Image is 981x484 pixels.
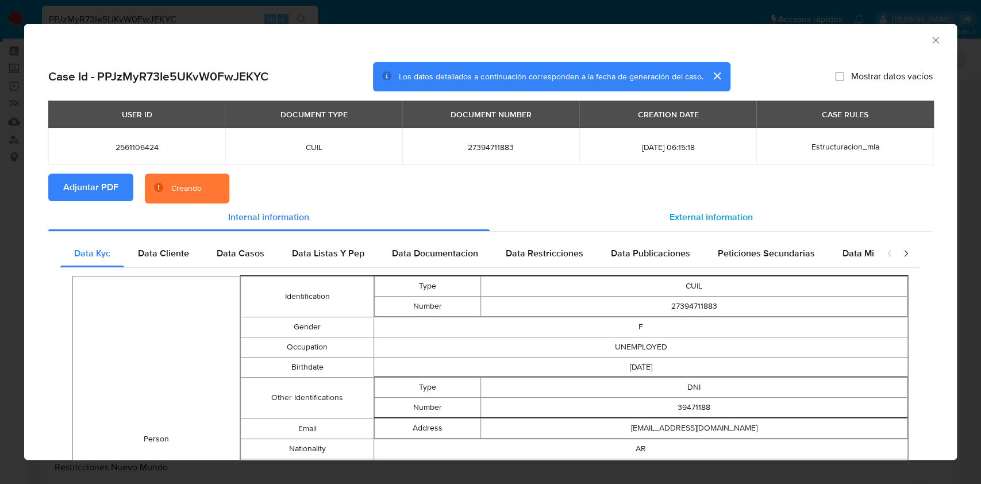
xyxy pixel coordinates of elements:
span: [DATE] 06:15:18 [593,142,743,152]
button: cerrar [703,62,730,90]
td: Address [375,418,481,439]
span: 27394711883 [416,142,565,152]
span: Data Kyc [74,247,110,260]
button: Cerrar ventana [930,34,940,45]
div: Detailed internal info [60,240,875,267]
td: Type [375,276,481,297]
td: Other Identifications [240,378,374,418]
input: Mostrar datos vacíos [835,72,844,81]
td: Email [240,418,374,439]
td: Nationality [240,439,374,459]
span: Data Restricciones [506,247,583,260]
span: Data Cliente [138,247,189,260]
td: [EMAIL_ADDRESS][DOMAIN_NAME] [481,418,907,439]
span: 2561106424 [62,142,211,152]
span: Data Minoridad [842,247,906,260]
span: CUIL [239,142,388,152]
td: false [374,459,908,479]
td: DNI [481,378,907,398]
div: closure-recommendation-modal [24,24,957,460]
td: [DATE] [374,358,908,378]
span: Data Documentacion [392,247,478,260]
span: Los datos detallados a continuación corresponden a la fecha de generación del caso. [399,71,703,82]
td: AR [374,439,908,459]
td: Gender [240,317,374,337]
td: Is Pep [240,459,374,479]
td: Number [375,398,481,418]
span: Adjuntar PDF [63,175,118,200]
td: 27394711883 [481,297,907,317]
td: F [374,317,908,337]
td: Birthdate [240,358,374,378]
div: Creando [171,183,202,194]
td: Type [375,378,481,398]
span: Data Casos [217,247,264,260]
span: Peticiones Secundarias [718,247,815,260]
div: USER ID [115,105,159,124]
span: Data Publicaciones [611,247,690,260]
span: Data Listas Y Pep [292,247,364,260]
td: 39471188 [481,398,907,418]
span: Mostrar datos vacíos [851,71,933,82]
div: CASE RULES [815,105,875,124]
div: Detailed info [48,203,933,231]
span: Estructuracion_mla [811,141,879,152]
div: CREATION DATE [630,105,705,124]
div: DOCUMENT TYPE [274,105,355,124]
button: Adjuntar PDF [48,174,133,201]
td: Occupation [240,337,374,358]
h2: Case Id - PPJzMyR73Ie5UKvW0FwJEKYC [48,69,268,84]
div: DOCUMENT NUMBER [444,105,538,124]
td: Identification [240,276,374,317]
td: CUIL [481,276,907,297]
span: Internal information [228,210,309,224]
td: Number [375,297,481,317]
td: UNEMPLOYED [374,337,908,358]
span: External information [670,210,753,224]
